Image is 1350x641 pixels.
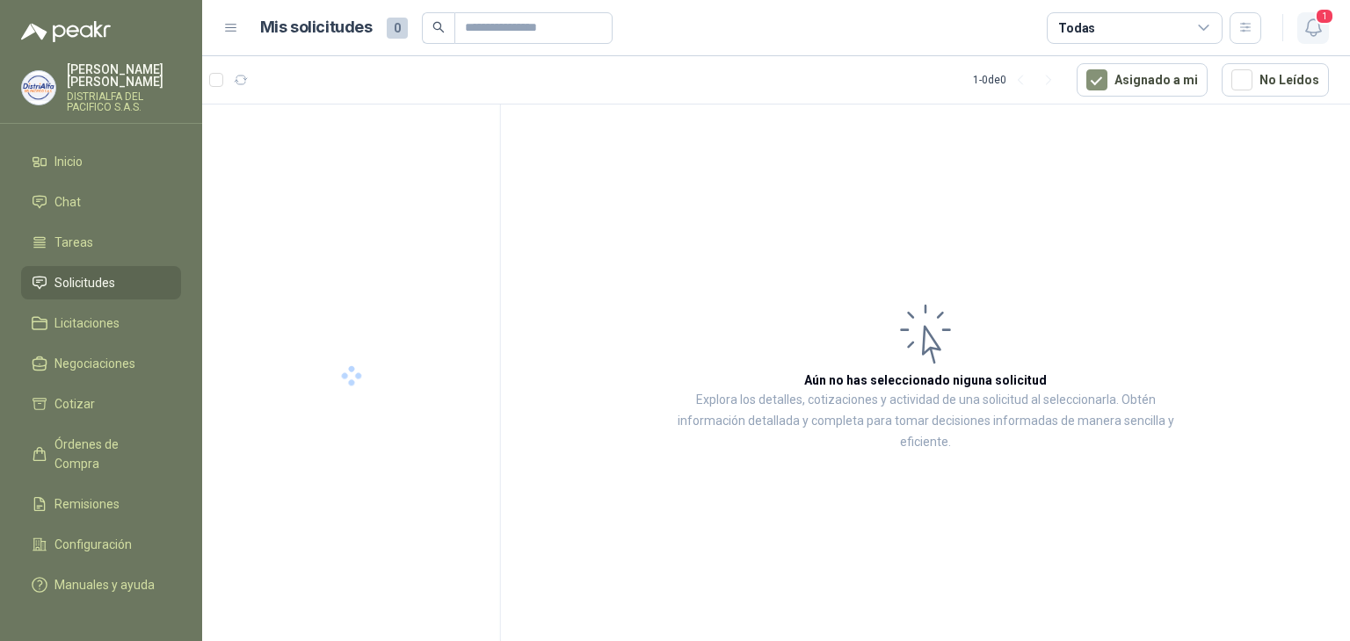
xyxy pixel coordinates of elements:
[973,66,1063,94] div: 1 - 0 de 0
[54,233,93,252] span: Tareas
[54,575,155,594] span: Manuales y ayuda
[54,535,132,554] span: Configuración
[432,21,445,33] span: search
[54,192,81,212] span: Chat
[54,313,120,333] span: Licitaciones
[21,487,181,521] a: Remisiones
[1297,12,1329,44] button: 1
[21,266,181,299] a: Solicitudes
[54,435,164,473] span: Órdenes de Compra
[804,371,1047,390] h3: Aún no has seleccionado niguna solicitud
[21,185,181,219] a: Chat
[54,354,135,373] span: Negociaciones
[260,15,373,40] h1: Mis solicitudes
[1077,63,1208,97] button: Asignado a mi
[21,21,111,42] img: Logo peakr
[21,568,181,601] a: Manuales y ayuda
[1058,18,1095,38] div: Todas
[21,428,181,480] a: Órdenes de Compra
[21,387,181,421] a: Cotizar
[21,226,181,259] a: Tareas
[22,71,55,104] img: Company Logo
[67,63,181,88] p: [PERSON_NAME] [PERSON_NAME]
[54,494,120,514] span: Remisiones
[54,273,115,292] span: Solicitudes
[21,306,181,340] a: Licitaciones
[54,394,95,414] span: Cotizar
[387,18,408,39] span: 0
[1315,8,1334,25] span: 1
[21,347,181,380] a: Negociaciones
[677,390,1174,453] p: Explora los detalles, cotizaciones y actividad de una solicitud al seleccionarla. Obtén informaci...
[54,152,83,171] span: Inicio
[21,528,181,561] a: Configuración
[67,91,181,112] p: DISTRIALFA DEL PACIFICO S.A.S.
[21,145,181,178] a: Inicio
[1222,63,1329,97] button: No Leídos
